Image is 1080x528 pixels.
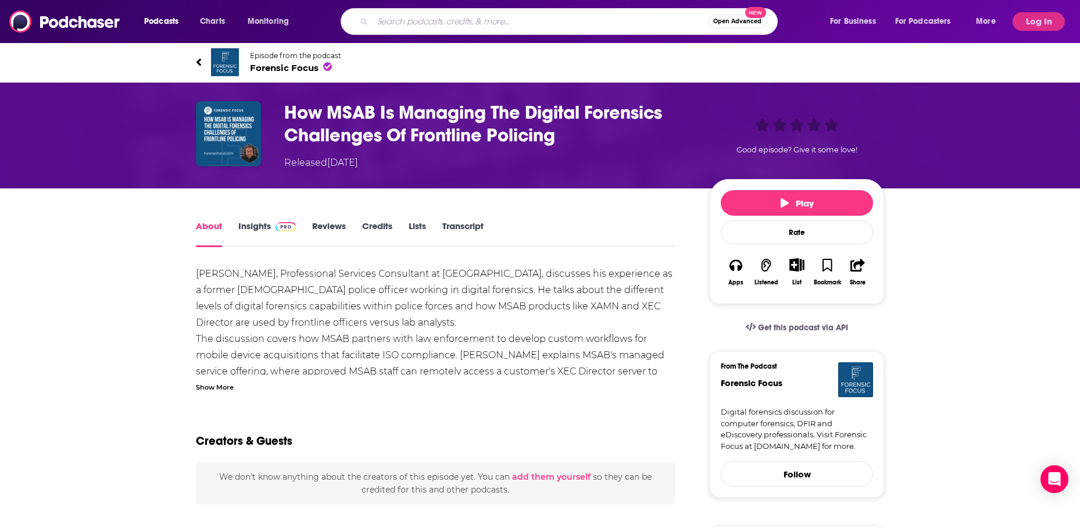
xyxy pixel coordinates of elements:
[728,279,743,286] div: Apps
[721,362,864,370] h3: From The Podcast
[708,15,767,28] button: Open AdvancedNew
[238,220,296,247] a: InsightsPodchaser Pro
[512,472,591,481] button: add them yourself
[745,7,766,18] span: New
[754,279,778,286] div: Listened
[758,323,848,333] span: Get this podcast via API
[362,220,392,247] a: Credits
[1013,12,1065,31] button: Log In
[814,279,841,286] div: Bookmark
[838,362,873,397] img: Forensic Focus
[721,406,873,452] a: Digital forensics discussion for computer forensics, DFIR and eDiscovery professionals. Visit For...
[782,251,812,293] div: Show More ButtonList
[284,101,691,147] h1: How MSAB Is Managing The Digital Forensics Challenges Of Frontline Policing
[250,62,341,73] span: Forensic Focus
[9,10,121,33] img: Podchaser - Follow, Share and Rate Podcasts
[812,251,842,293] button: Bookmark
[276,222,296,231] img: Podchaser Pro
[250,51,341,60] span: Episode from the podcast
[219,472,652,495] span: We don't know anything about the creators of this episode yet . You can so they can be credited f...
[196,48,884,76] a: Forensic FocusEpisode from the podcastForensic Focus
[721,190,873,216] button: Play
[822,12,891,31] button: open menu
[713,19,761,24] span: Open Advanced
[196,434,292,448] h2: Creators & Guests
[721,377,782,388] a: Forensic Focus
[830,13,876,30] span: For Business
[968,12,1010,31] button: open menu
[144,13,178,30] span: Podcasts
[248,13,289,30] span: Monitoring
[721,220,873,244] div: Rate
[352,8,789,35] div: Search podcasts, credits, & more...
[239,12,304,31] button: open menu
[196,220,222,247] a: About
[895,13,951,30] span: For Podcasters
[976,13,996,30] span: More
[792,279,802,286] div: List
[736,145,857,154] span: Good episode? Give it some love!
[1040,465,1068,493] div: Open Intercom Messenger
[373,12,708,31] input: Search podcasts, credits, & more...
[843,251,873,293] button: Share
[781,198,814,209] span: Play
[751,251,781,293] button: Listened
[785,258,809,271] button: Show More Button
[284,156,358,170] div: Released [DATE]
[211,48,239,76] img: Forensic Focus
[736,313,857,342] a: Get this podcast via API
[196,101,261,166] img: How MSAB Is Managing The Digital Forensics Challenges Of Frontline Policing
[136,12,194,31] button: open menu
[850,279,866,286] div: Share
[200,13,225,30] span: Charts
[442,220,484,247] a: Transcript
[721,461,873,487] button: Follow
[888,12,968,31] button: open menu
[721,251,751,293] button: Apps
[409,220,426,247] a: Lists
[192,12,232,31] a: Charts
[312,220,346,247] a: Reviews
